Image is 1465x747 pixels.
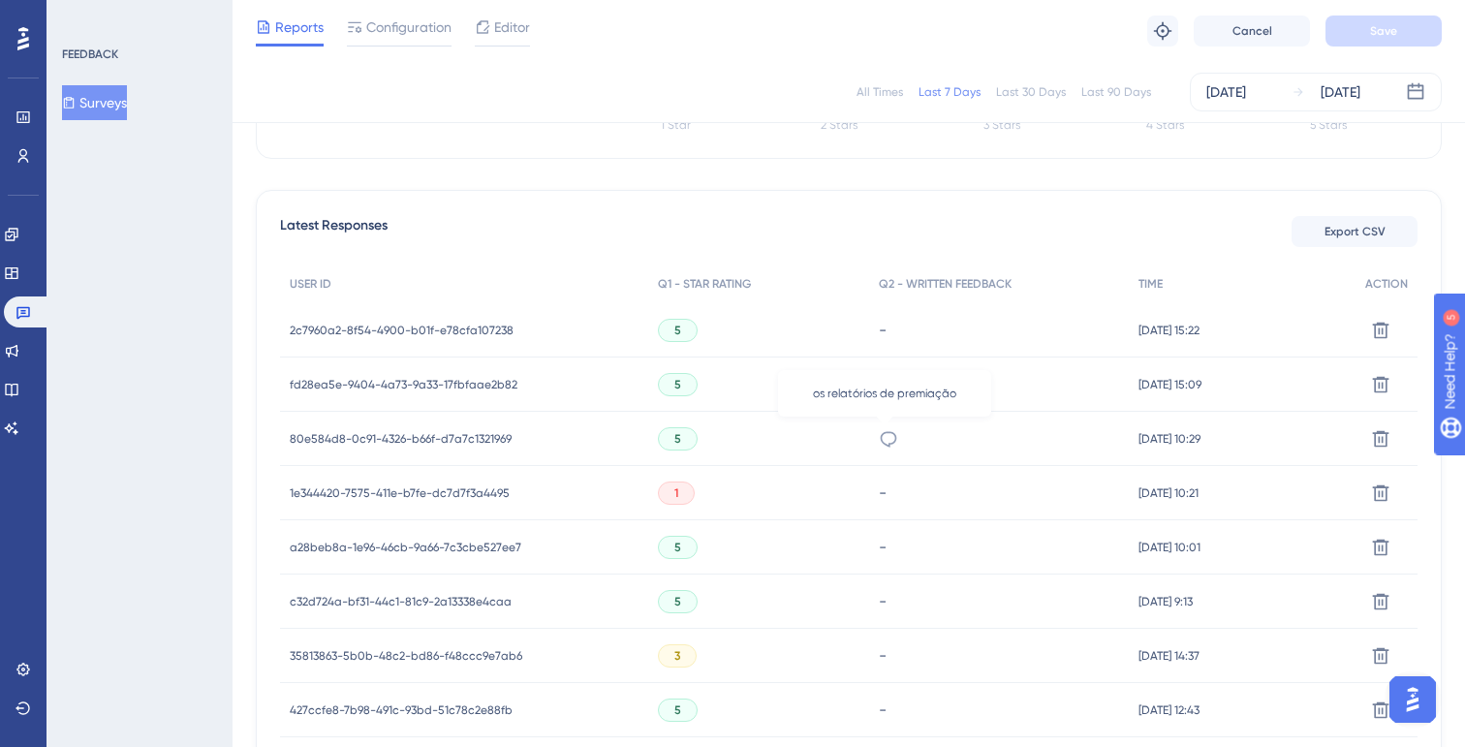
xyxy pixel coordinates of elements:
span: USER ID [290,276,331,292]
iframe: UserGuiding AI Assistant Launcher [1384,670,1442,729]
span: Export CSV [1325,224,1386,239]
span: Save [1370,23,1397,39]
span: 5 [674,540,681,555]
span: 3 [674,648,680,664]
span: c32d724a-bf31-44c1-81c9-2a13338e4caa [290,594,512,609]
span: Editor [494,16,530,39]
div: 5 [135,10,140,25]
div: - [879,375,1120,393]
button: Save [1325,16,1442,47]
div: - [879,321,1120,339]
div: Last 7 Days [919,84,981,100]
span: 5 [674,702,681,718]
span: 35813863-5b0b-48c2-bd86-f48ccc9e7ab6 [290,648,522,664]
text: 1 Star [661,118,691,132]
text: 2 Stars [821,118,857,132]
span: 427ccfe8-7b98-491c-93bd-51c78c2e88fb [290,702,513,718]
span: 5 [674,323,681,338]
div: - [879,646,1120,665]
span: fd28ea5e-9404-4a73-9a33-17fbfaae2b82 [290,377,517,392]
span: [DATE] 9:13 [1138,594,1193,609]
span: os relatórios de premiação [813,386,956,401]
div: Last 30 Days [996,84,1066,100]
div: [DATE] [1206,80,1246,104]
text: 4 Stars [1146,118,1184,132]
span: 80e584d8-0c91-4326-b66f-d7a7c1321969 [290,431,512,447]
span: 2c7960a2-8f54-4900-b01f-e78cfa107238 [290,323,514,338]
div: - [879,483,1120,502]
span: [DATE] 10:01 [1138,540,1200,555]
span: Need Help? [46,5,121,28]
button: Export CSV [1292,216,1418,247]
div: FEEDBACK [62,47,118,62]
span: 5 [674,377,681,392]
div: - [879,592,1120,610]
button: Cancel [1194,16,1310,47]
span: a28beb8a-1e96-46cb-9a66-7c3cbe527ee7 [290,540,521,555]
button: Surveys [62,85,127,120]
span: Reports [275,16,324,39]
span: [DATE] 10:21 [1138,485,1199,501]
div: - [879,538,1120,556]
span: [DATE] 15:09 [1138,377,1201,392]
span: ACTION [1365,276,1408,292]
span: Q1 - STAR RATING [658,276,751,292]
span: [DATE] 14:37 [1138,648,1200,664]
div: Last 90 Days [1081,84,1151,100]
span: [DATE] 10:29 [1138,431,1200,447]
span: 5 [674,594,681,609]
span: Configuration [366,16,452,39]
span: 1 [674,485,678,501]
text: 3 Stars [983,118,1020,132]
div: - [879,700,1120,719]
span: 5 [674,431,681,447]
span: Latest Responses [280,214,388,249]
div: All Times [857,84,903,100]
span: Cancel [1232,23,1272,39]
text: 5 Stars [1310,118,1347,132]
span: TIME [1138,276,1163,292]
span: 1e344420-7575-411e-b7fe-dc7d7f3a4495 [290,485,510,501]
div: [DATE] [1321,80,1360,104]
span: Q2 - WRITTEN FEEDBACK [879,276,1012,292]
span: [DATE] 15:22 [1138,323,1200,338]
span: [DATE] 12:43 [1138,702,1200,718]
